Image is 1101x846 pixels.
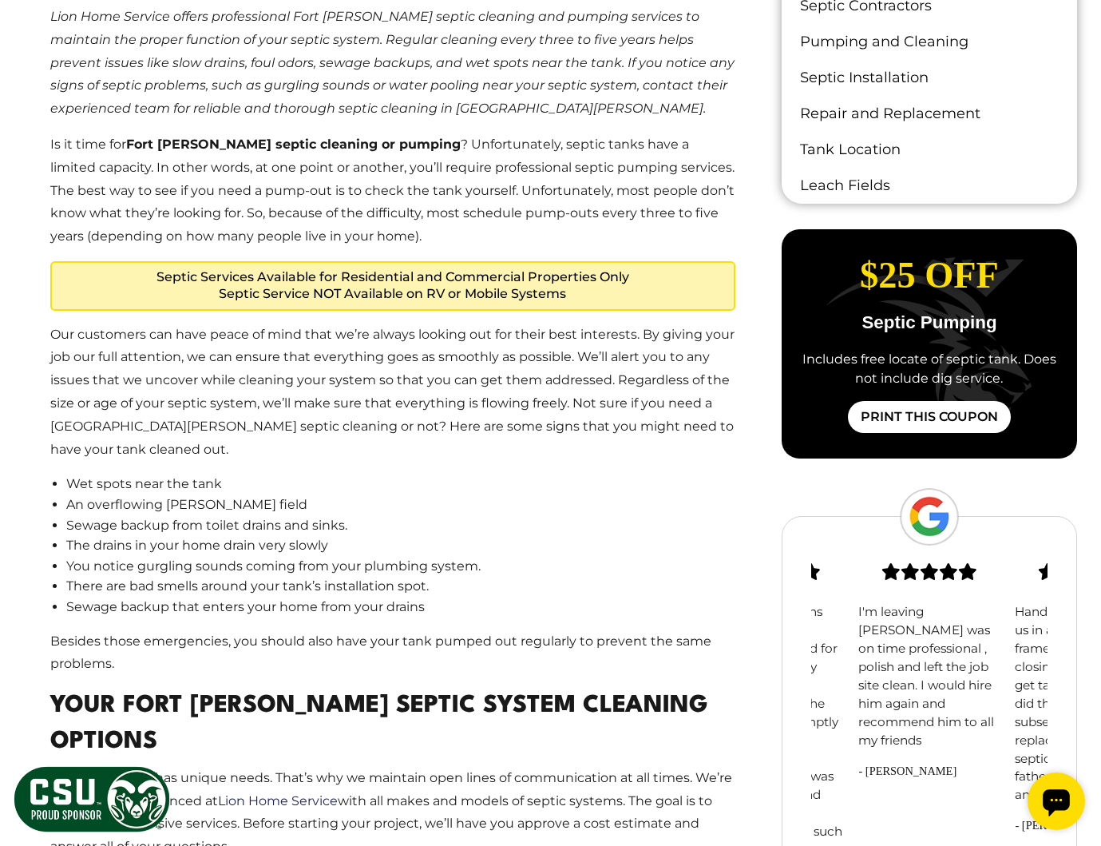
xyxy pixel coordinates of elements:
li: You notice gurgling sounds coming from your plumbing system. [66,556,736,577]
li: Sewage backup from toilet drains and sinks. [66,515,736,536]
p: I'm leaving [PERSON_NAME] was on time professional , polish and left the job site clean. I would ... [858,603,1000,750]
li: The drains in your home drain very slowly [66,535,736,556]
li: There are bad smells around your tank’s installation spot. [66,576,736,597]
p: Besides those emergencies, you should also have your tank pumped out regularly to prevent the sam... [50,630,736,677]
a: Septic Installation [782,60,1076,96]
span: Septic Service NOT Available on RV or Mobile Systems [58,286,728,303]
p: Is it time for ? Unfortunately, septic tanks have a limited capacity. In other words, at one poin... [50,133,736,248]
li: Wet spots near the tank [66,474,736,494]
h2: Your Fort [PERSON_NAME] Septic System Cleaning Options [50,689,736,761]
li: Sewage backup that enters your home from your drains [66,597,736,618]
div: slide 2 (centered) [851,531,1008,781]
em: Lion Home Service offers professional Fort [PERSON_NAME] septic cleaning and pumping services to ... [50,9,735,116]
p: Septic Pumping [794,314,1063,332]
span: $25 Off [860,255,999,296]
strong: Fort [PERSON_NAME] septic cleaning or pumping [126,137,461,152]
a: Pumping and Cleaning [782,24,1076,60]
a: Print This Coupon [848,401,1011,433]
li: An overflowing [PERSON_NAME] field [66,494,736,515]
div: Open chat widget [6,6,64,64]
a: Lion Home Service [218,793,338,808]
p: Our customers can have peace of mind that we’re always looking out for their best interests. By g... [50,324,736,462]
img: CSU Sponsor Badge [12,765,172,834]
a: Leach Fields [782,168,1076,204]
a: Tank Location [782,132,1076,168]
img: Google Logo [900,488,959,546]
a: Repair and Replacement [782,96,1076,132]
span: - [PERSON_NAME] [858,763,1000,780]
div: Includes free locate of septic tank. Does not include dig service. [794,350,1063,388]
span: Septic Services Available for Residential and Commercial Properties Only [58,269,728,286]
